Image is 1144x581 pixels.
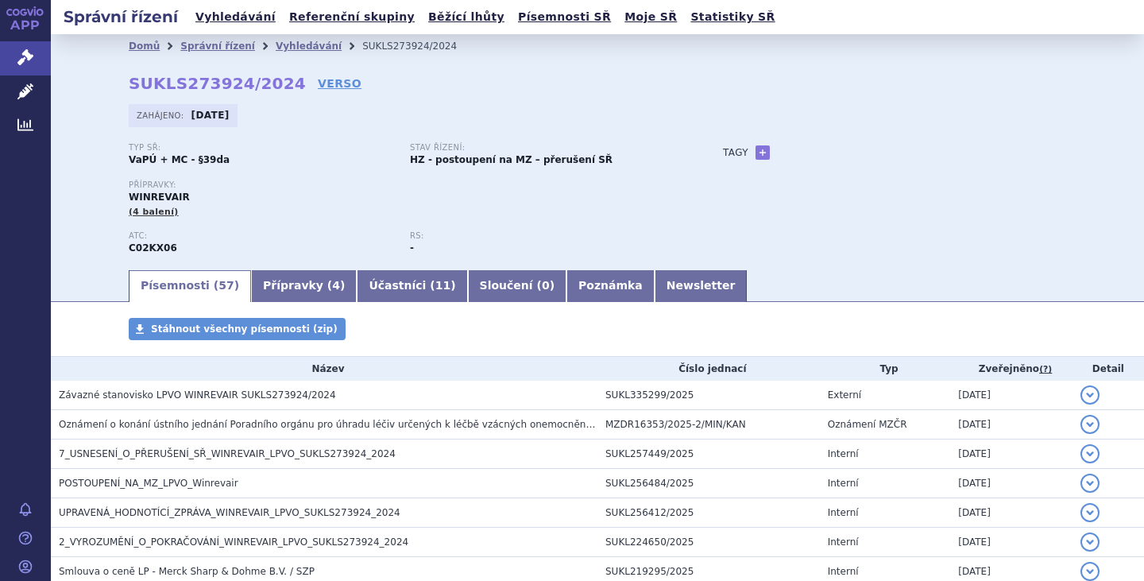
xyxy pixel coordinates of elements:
td: [DATE] [950,410,1072,440]
a: Domů [129,41,160,52]
span: POSTOUPENÍ_NA_MZ_LPVO_Winrevair [59,478,238,489]
span: WINREVAIR [129,192,190,203]
span: Oznámení o konání ústního jednání Poradního orgánu pro úhradu léčiv určených k léčbě vzácných one... [59,419,680,430]
a: Stáhnout všechny písemnosti (zip) [129,318,346,340]
strong: VaPÚ + MC - §39da [129,154,230,165]
a: Moje SŘ [620,6,682,28]
span: 57 [218,279,234,292]
strong: SOTATERCEPT [129,242,177,254]
span: 7_USNESENÍ_O_PŘERUŠENÍ_SŘ_WINREVAIR_LPVO_SUKLS273924_2024 [59,448,396,459]
th: Název [51,357,597,381]
li: SUKLS273924/2024 [362,34,477,58]
td: SUKL257449/2025 [597,440,820,469]
a: Písemnosti (57) [129,270,251,302]
button: detail [1080,444,1100,463]
td: [DATE] [950,381,1072,410]
span: Interní [828,478,859,489]
button: detail [1080,474,1100,493]
td: [DATE] [950,498,1072,528]
span: 4 [332,279,340,292]
th: Detail [1072,357,1144,381]
span: Interní [828,448,859,459]
a: Běžící lhůty [423,6,509,28]
span: Smlouva o ceně LP - Merck Sharp & Dohme B.V. / SZP [59,566,315,577]
a: Účastníci (11) [357,270,467,302]
th: Zveřejněno [950,357,1072,381]
td: SUKL335299/2025 [597,381,820,410]
th: Číslo jednací [597,357,820,381]
td: MZDR16353/2025-2/MIN/KAN [597,410,820,440]
td: [DATE] [950,440,1072,469]
p: Stav řízení: [410,143,675,153]
p: ATC: [129,231,394,241]
a: Poznámka [566,270,655,302]
td: [DATE] [950,528,1072,557]
span: 2_VYROZUMĚNÍ_O_POKRAČOVÁNÍ_WINREVAIR_LPVO_SUKLS273924_2024 [59,536,408,548]
a: Statistiky SŘ [686,6,779,28]
abbr: (?) [1039,364,1052,375]
button: detail [1080,503,1100,522]
span: Interní [828,507,859,518]
td: [DATE] [950,469,1072,498]
h3: Tagy [723,143,748,162]
a: Správní řízení [180,41,255,52]
button: detail [1080,533,1100,552]
a: Přípravky (4) [251,270,357,302]
span: Závazné stanovisko LPVO WINREVAIR SUKLS273924/2024 [59,389,336,401]
a: Písemnosti SŘ [513,6,616,28]
span: 11 [435,279,450,292]
button: detail [1080,385,1100,405]
p: Přípravky: [129,180,691,190]
a: Vyhledávání [276,41,342,52]
th: Typ [820,357,951,381]
a: Sloučení (0) [468,270,566,302]
strong: - [410,242,414,254]
a: VERSO [318,76,361,91]
h2: Správní řízení [51,6,191,28]
span: UPRAVENÁ_HODNOTÍCÍ_ZPRÁVA_WINREVAIR_LPVO_SUKLS273924_2024 [59,507,400,518]
span: Oznámení MZČR [828,419,907,430]
span: Stáhnout všechny písemnosti (zip) [151,323,338,335]
a: Vyhledávání [191,6,280,28]
td: SUKL256484/2025 [597,469,820,498]
span: Externí [828,389,861,401]
td: SUKL224650/2025 [597,528,820,557]
button: detail [1080,415,1100,434]
span: (4 balení) [129,207,179,217]
span: Interní [828,566,859,577]
p: RS: [410,231,675,241]
strong: SUKLS273924/2024 [129,74,306,93]
p: Typ SŘ: [129,143,394,153]
span: Zahájeno: [137,109,187,122]
td: SUKL256412/2025 [597,498,820,528]
strong: [DATE] [191,110,230,121]
span: 0 [542,279,550,292]
strong: HZ - postoupení na MZ – přerušení SŘ [410,154,613,165]
span: Interní [828,536,859,548]
a: Referenční skupiny [284,6,419,28]
a: + [756,145,770,160]
a: Newsletter [655,270,748,302]
button: detail [1080,562,1100,581]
